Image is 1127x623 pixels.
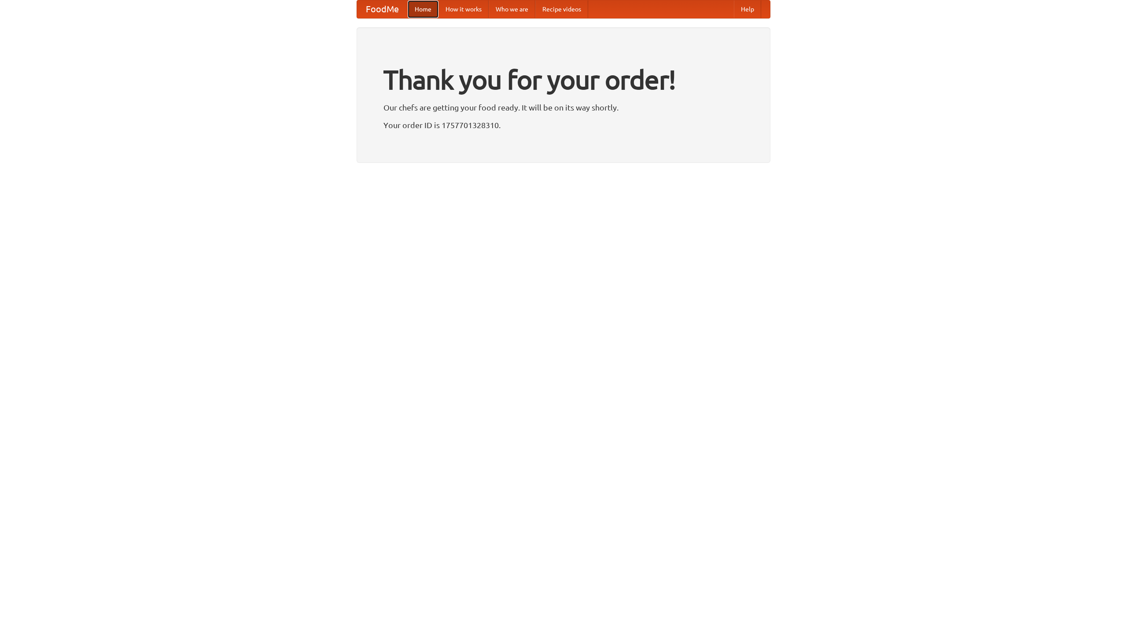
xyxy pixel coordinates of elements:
[535,0,588,18] a: Recipe videos
[734,0,761,18] a: Help
[489,0,535,18] a: Who we are
[438,0,489,18] a: How it works
[357,0,408,18] a: FoodMe
[383,101,744,114] p: Our chefs are getting your food ready. It will be on its way shortly.
[383,118,744,132] p: Your order ID is 1757701328310.
[408,0,438,18] a: Home
[383,59,744,101] h1: Thank you for your order!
